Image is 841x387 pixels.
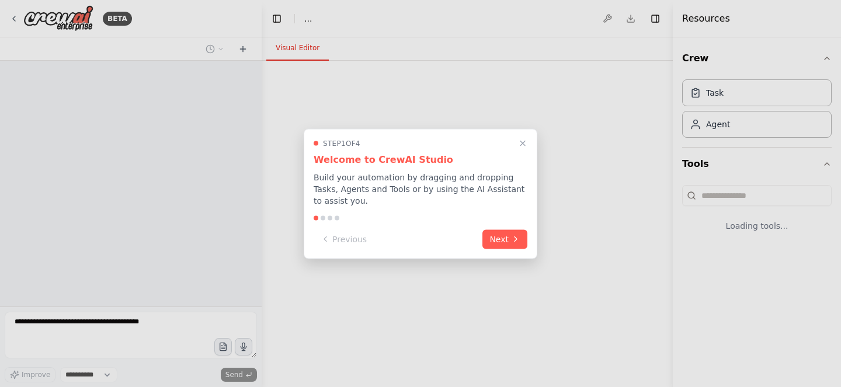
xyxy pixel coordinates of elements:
button: Hide left sidebar [269,11,285,27]
button: Next [482,229,527,249]
span: Step 1 of 4 [323,138,360,148]
p: Build your automation by dragging and dropping Tasks, Agents and Tools or by using the AI Assista... [314,171,527,206]
h3: Welcome to CrewAI Studio [314,152,527,166]
button: Close walkthrough [516,136,530,150]
button: Previous [314,229,374,249]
